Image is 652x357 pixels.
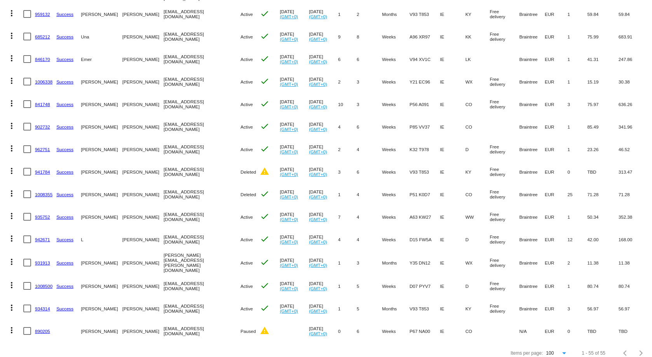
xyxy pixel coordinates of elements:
[619,251,648,275] mat-cell: 11.38
[587,3,618,25] mat-cell: 59.84
[81,25,122,48] mat-cell: Una
[465,25,490,48] mat-cell: KK
[410,138,440,160] mat-cell: K32 T978
[410,93,440,115] mat-cell: P56 A091
[382,275,410,297] mat-cell: Weeks
[619,70,648,93] mat-cell: 30.38
[56,237,73,242] a: Success
[410,183,440,205] mat-cell: P51 K0D7
[357,275,382,297] mat-cell: 5
[81,138,122,160] mat-cell: [PERSON_NAME]
[309,251,338,275] mat-cell: [DATE]
[490,183,519,205] mat-cell: Free delivery
[440,205,465,228] mat-cell: IE
[382,160,410,183] mat-cell: Weeks
[7,31,16,40] mat-icon: more_vert
[280,138,309,160] mat-cell: [DATE]
[122,93,164,115] mat-cell: [PERSON_NAME]
[490,205,519,228] mat-cell: Free delivery
[122,115,164,138] mat-cell: [PERSON_NAME]
[280,93,309,115] mat-cell: [DATE]
[309,183,338,205] mat-cell: [DATE]
[309,205,338,228] mat-cell: [DATE]
[122,275,164,297] mat-cell: [PERSON_NAME]
[357,48,382,70] mat-cell: 6
[465,138,490,160] mat-cell: D
[7,99,16,108] mat-icon: more_vert
[545,138,568,160] mat-cell: EUR
[545,205,568,228] mat-cell: EUR
[309,239,327,244] a: (GMT+0)
[280,127,298,132] a: (GMT+0)
[520,3,545,25] mat-cell: Braintree
[56,57,73,62] a: Success
[440,93,465,115] mat-cell: IE
[490,70,519,93] mat-cell: Free delivery
[81,70,122,93] mat-cell: [PERSON_NAME]
[520,93,545,115] mat-cell: Braintree
[382,48,410,70] mat-cell: Weeks
[309,228,338,251] mat-cell: [DATE]
[56,284,73,289] a: Success
[338,48,357,70] mat-cell: 6
[122,297,164,320] mat-cell: [PERSON_NAME]
[56,79,73,84] a: Success
[122,3,164,25] mat-cell: [PERSON_NAME]
[357,115,382,138] mat-cell: 6
[490,138,519,160] mat-cell: Free delivery
[465,205,490,228] mat-cell: WW
[410,297,440,320] mat-cell: V93 T853
[164,228,241,251] mat-cell: [EMAIL_ADDRESS][DOMAIN_NAME]
[35,260,50,265] a: 931913
[122,70,164,93] mat-cell: [PERSON_NAME]
[35,12,50,17] a: 959132
[440,115,465,138] mat-cell: IE
[309,48,338,70] mat-cell: [DATE]
[81,183,122,205] mat-cell: [PERSON_NAME]
[309,115,338,138] mat-cell: [DATE]
[357,160,382,183] mat-cell: 6
[56,12,73,17] a: Success
[338,3,357,25] mat-cell: 1
[164,251,241,275] mat-cell: [PERSON_NAME][EMAIL_ADDRESS][PERSON_NAME][DOMAIN_NAME]
[280,104,298,109] a: (GMT+0)
[56,124,73,129] a: Success
[309,127,327,132] a: (GMT+0)
[164,138,241,160] mat-cell: [EMAIL_ADDRESS][DOMAIN_NAME]
[587,160,618,183] mat-cell: TBD
[309,82,327,87] a: (GMT+0)
[465,297,490,320] mat-cell: KY
[357,25,382,48] mat-cell: 8
[309,25,338,48] mat-cell: [DATE]
[280,25,309,48] mat-cell: [DATE]
[338,25,357,48] mat-cell: 9
[545,228,568,251] mat-cell: EUR
[568,297,587,320] mat-cell: 3
[520,228,545,251] mat-cell: Braintree
[338,251,357,275] mat-cell: 1
[309,93,338,115] mat-cell: [DATE]
[545,25,568,48] mat-cell: EUR
[35,57,50,62] a: 846170
[280,205,309,228] mat-cell: [DATE]
[280,286,298,291] a: (GMT+0)
[410,251,440,275] mat-cell: Y35 DN12
[7,211,16,221] mat-icon: more_vert
[338,138,357,160] mat-cell: 2
[309,275,338,297] mat-cell: [DATE]
[520,115,545,138] mat-cell: Braintree
[357,205,382,228] mat-cell: 4
[440,275,465,297] mat-cell: IE
[568,251,587,275] mat-cell: 2
[587,205,618,228] mat-cell: 50.34
[7,54,16,63] mat-icon: more_vert
[122,25,164,48] mat-cell: [PERSON_NAME]
[56,147,73,152] a: Success
[122,183,164,205] mat-cell: [PERSON_NAME]
[545,48,568,70] mat-cell: EUR
[309,104,327,109] a: (GMT+0)
[280,194,298,199] a: (GMT+0)
[309,286,327,291] a: (GMT+0)
[164,160,241,183] mat-cell: [EMAIL_ADDRESS][DOMAIN_NAME]
[410,115,440,138] mat-cell: P85 VV37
